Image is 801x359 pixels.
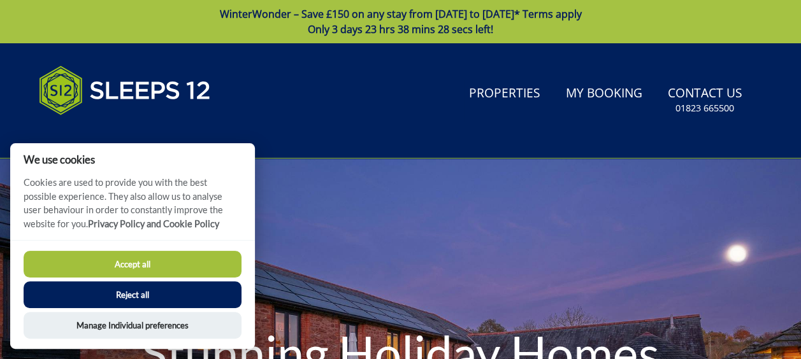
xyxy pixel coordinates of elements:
[32,130,166,141] iframe: Customer reviews powered by Trustpilot
[10,176,255,240] p: Cookies are used to provide you with the best possible experience. They also allow us to analyse ...
[663,80,747,121] a: Contact Us01823 665500
[39,59,211,122] img: Sleeps 12
[464,80,545,108] a: Properties
[675,102,734,115] small: 01823 665500
[308,22,493,36] span: Only 3 days 23 hrs 38 mins 28 secs left!
[24,251,242,278] button: Accept all
[10,153,255,165] h2: We use cookies
[24,312,242,339] button: Manage Individual preferences
[561,80,647,108] a: My Booking
[88,218,219,229] a: Privacy Policy and Cookie Policy
[24,281,242,308] button: Reject all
